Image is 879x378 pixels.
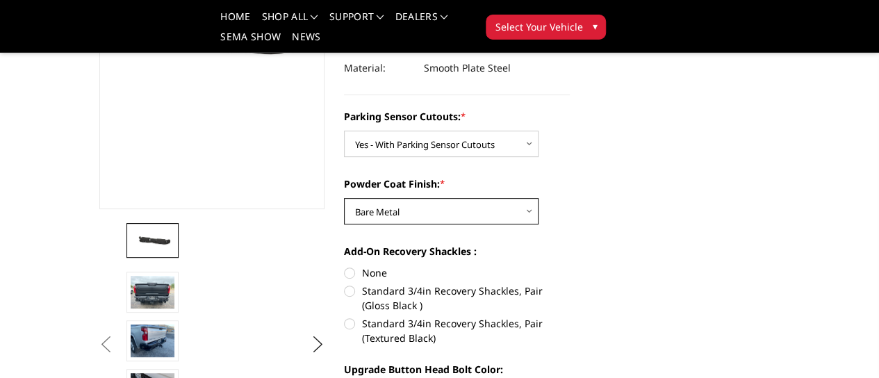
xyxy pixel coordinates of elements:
[344,109,570,124] label: Parking Sensor Cutouts:
[395,12,448,32] a: Dealers
[262,12,318,32] a: shop all
[424,56,511,81] dd: Smooth Plate Steel
[344,265,570,280] label: None
[292,32,320,52] a: News
[486,15,606,40] button: Select Your Vehicle
[344,56,413,81] dt: Material:
[344,362,570,377] label: Upgrade Button Head Bolt Color:
[329,12,384,32] a: Support
[220,32,281,52] a: SEMA Show
[131,324,174,357] img: 2020-2025 Chevrolet / GMC 2500-3500 - Freedom Series - Rear Bumper
[592,19,597,33] span: ▾
[131,276,174,309] img: 2020-2025 Chevrolet / GMC 2500-3500 - Freedom Series - Rear Bumper
[344,176,570,191] label: Powder Coat Finish:
[810,311,879,378] iframe: Chat Widget
[344,316,570,345] label: Standard 3/4in Recovery Shackles, Pair (Textured Black)
[220,12,250,32] a: Home
[344,244,570,258] label: Add-On Recovery Shackles :
[495,19,582,34] span: Select Your Vehicle
[96,334,117,355] button: Previous
[344,283,570,313] label: Standard 3/4in Recovery Shackles, Pair (Gloss Black )
[131,230,174,251] img: 2020-2025 Chevrolet / GMC 2500-3500 - Freedom Series - Rear Bumper
[307,334,328,355] button: Next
